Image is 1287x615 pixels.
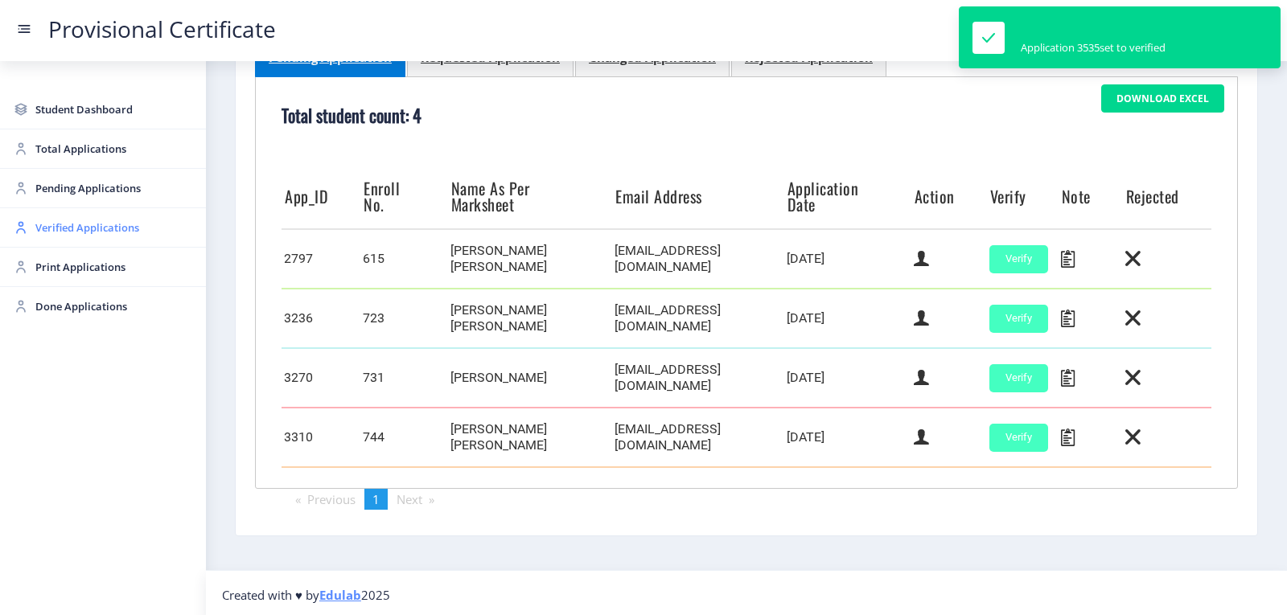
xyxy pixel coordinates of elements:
th: Verify [987,164,1059,229]
td: [EMAIL_ADDRESS][DOMAIN_NAME] [612,289,784,348]
td: 3310 [282,408,360,467]
button: Download Excel [1101,84,1224,113]
button: Verify [989,424,1048,452]
span: Print Applications [35,257,193,277]
td: [EMAIL_ADDRESS][DOMAIN_NAME] [612,348,784,408]
span: 1 [372,491,380,507]
th: Enroll No. [360,164,448,229]
td: [DATE] [784,348,911,408]
td: [PERSON_NAME] [PERSON_NAME] [448,289,612,348]
span: Pending Applications [35,178,193,198]
span: Verified Applications [35,218,193,237]
th: Action [911,164,987,229]
span: Total Applications [35,139,193,158]
th: App_ID [282,164,360,229]
b: Total student count: 4 [282,102,421,128]
span: Created with ♥ by 2025 [222,587,390,603]
td: 2797 [282,229,360,289]
td: 3270 [282,348,360,408]
td: [PERSON_NAME] [448,348,612,408]
span: Next [397,491,422,507]
a: Provisional Certificate [32,21,292,38]
th: Note [1059,164,1123,229]
th: Email Address [612,164,784,229]
td: 615 [360,229,448,289]
button: Verify [989,305,1048,333]
div: Download Excel [1116,92,1209,105]
td: [EMAIL_ADDRESS][DOMAIN_NAME] [612,408,784,467]
td: [DATE] [784,408,911,467]
span: Done Applications [35,297,193,316]
td: [DATE] [784,229,911,289]
td: [PERSON_NAME] [PERSON_NAME] [448,408,612,467]
td: 723 [360,289,448,348]
td: [PERSON_NAME] [PERSON_NAME] [448,229,612,289]
button: Verify [989,245,1048,273]
ul: Pagination [255,489,1238,510]
th: Name As Per Marksheet [448,164,612,229]
td: [DATE] [784,289,911,348]
span: Student Dashboard [35,100,193,119]
button: Verify [989,364,1048,392]
td: 3236 [282,289,360,348]
td: 744 [360,408,448,467]
span: Previous [307,491,356,507]
td: 731 [360,348,448,408]
a: Edulab [319,587,361,603]
div: Application 3535set to verified [1021,40,1166,55]
th: Application Date [784,164,911,229]
th: Rejected [1123,164,1211,229]
td: [EMAIL_ADDRESS][DOMAIN_NAME] [612,229,784,289]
